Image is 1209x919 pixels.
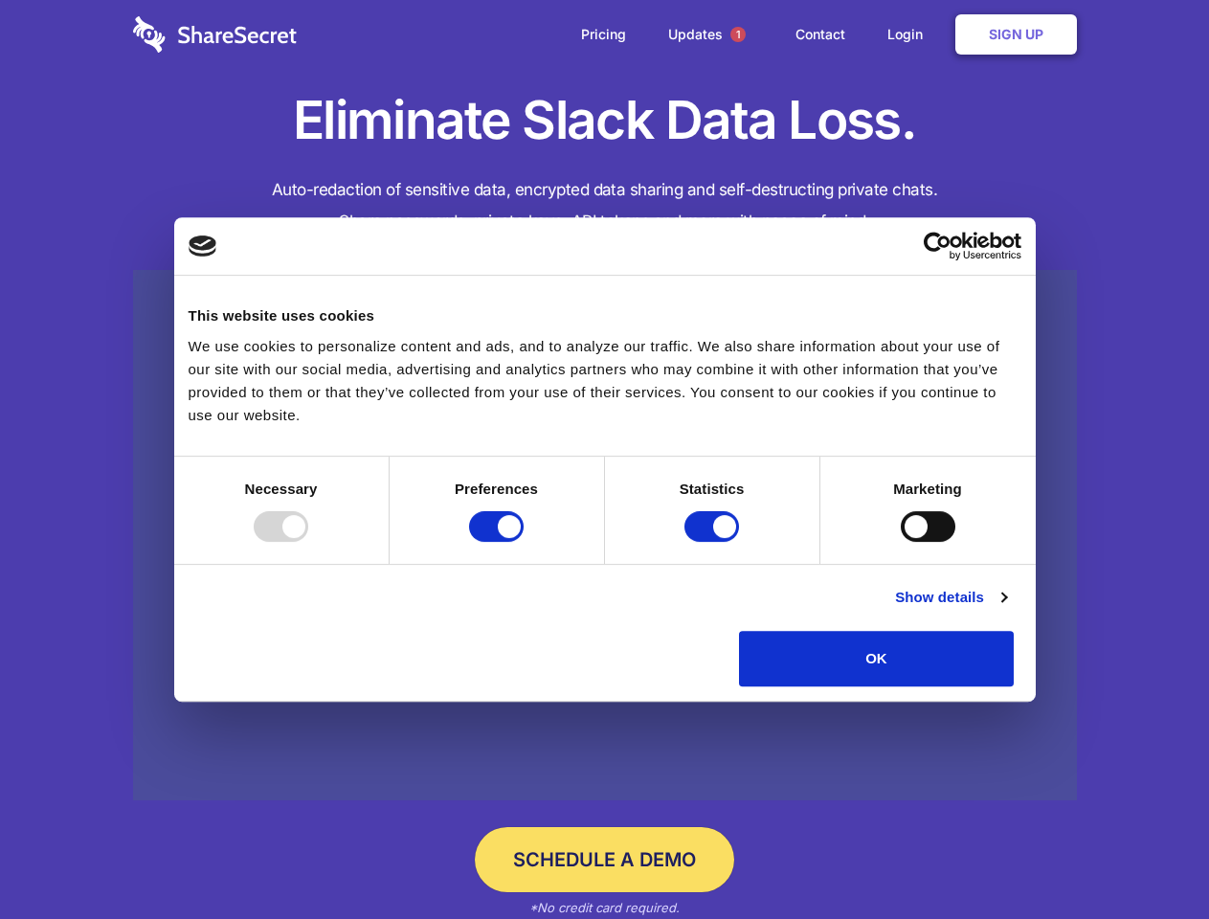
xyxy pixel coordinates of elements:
a: Usercentrics Cookiebot - opens in a new window [854,232,1021,260]
strong: Preferences [455,481,538,497]
a: Login [868,5,952,64]
button: OK [739,631,1014,686]
em: *No credit card required. [529,900,680,915]
span: 1 [730,27,746,42]
img: logo-wordmark-white-trans-d4663122ce5f474addd5e946df7df03e33cb6a1c49d2221995e7729f52c070b2.svg [133,16,297,53]
strong: Marketing [893,481,962,497]
a: Show details [895,586,1006,609]
div: This website uses cookies [189,304,1021,327]
h1: Eliminate Slack Data Loss. [133,86,1077,155]
strong: Statistics [680,481,745,497]
a: Wistia video thumbnail [133,270,1077,801]
a: Pricing [562,5,645,64]
a: Schedule a Demo [475,827,734,892]
strong: Necessary [245,481,318,497]
div: We use cookies to personalize content and ads, and to analyze our traffic. We also share informat... [189,335,1021,427]
a: Sign Up [955,14,1077,55]
h4: Auto-redaction of sensitive data, encrypted data sharing and self-destructing private chats. Shar... [133,174,1077,237]
img: logo [189,235,217,257]
a: Contact [776,5,864,64]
